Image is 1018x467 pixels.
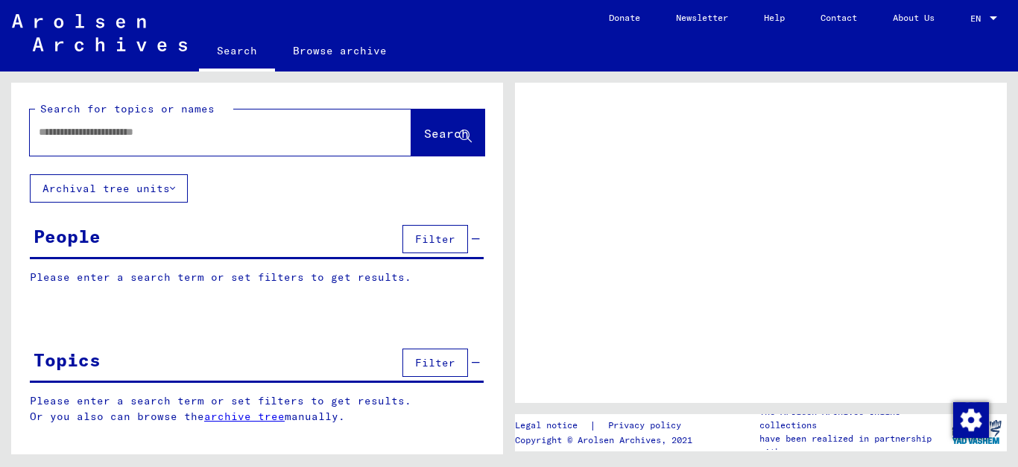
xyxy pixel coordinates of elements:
[596,418,699,433] a: Privacy policy
[12,14,187,51] img: Arolsen_neg.svg
[34,346,101,373] div: Topics
[30,174,188,203] button: Archival tree units
[275,33,405,69] a: Browse archive
[411,109,484,156] button: Search
[199,33,275,72] a: Search
[515,433,699,447] p: Copyright © Arolsen Archives, 2021
[515,418,699,433] div: |
[40,102,215,115] mat-label: Search for topics or names
[415,356,455,369] span: Filter
[34,223,101,250] div: People
[515,418,589,433] a: Legal notice
[30,393,484,425] p: Please enter a search term or set filters to get results. Or you also can browse the manually.
[759,405,946,432] p: The Arolsen Archives online collections
[415,232,455,246] span: Filter
[204,410,285,423] a: archive tree
[759,432,946,459] p: have been realized in partnership with
[402,225,468,253] button: Filter
[970,13,987,24] span: EN
[953,402,989,438] img: Change consent
[424,126,469,141] span: Search
[949,413,1005,451] img: yv_logo.png
[30,270,484,285] p: Please enter a search term or set filters to get results.
[402,349,468,377] button: Filter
